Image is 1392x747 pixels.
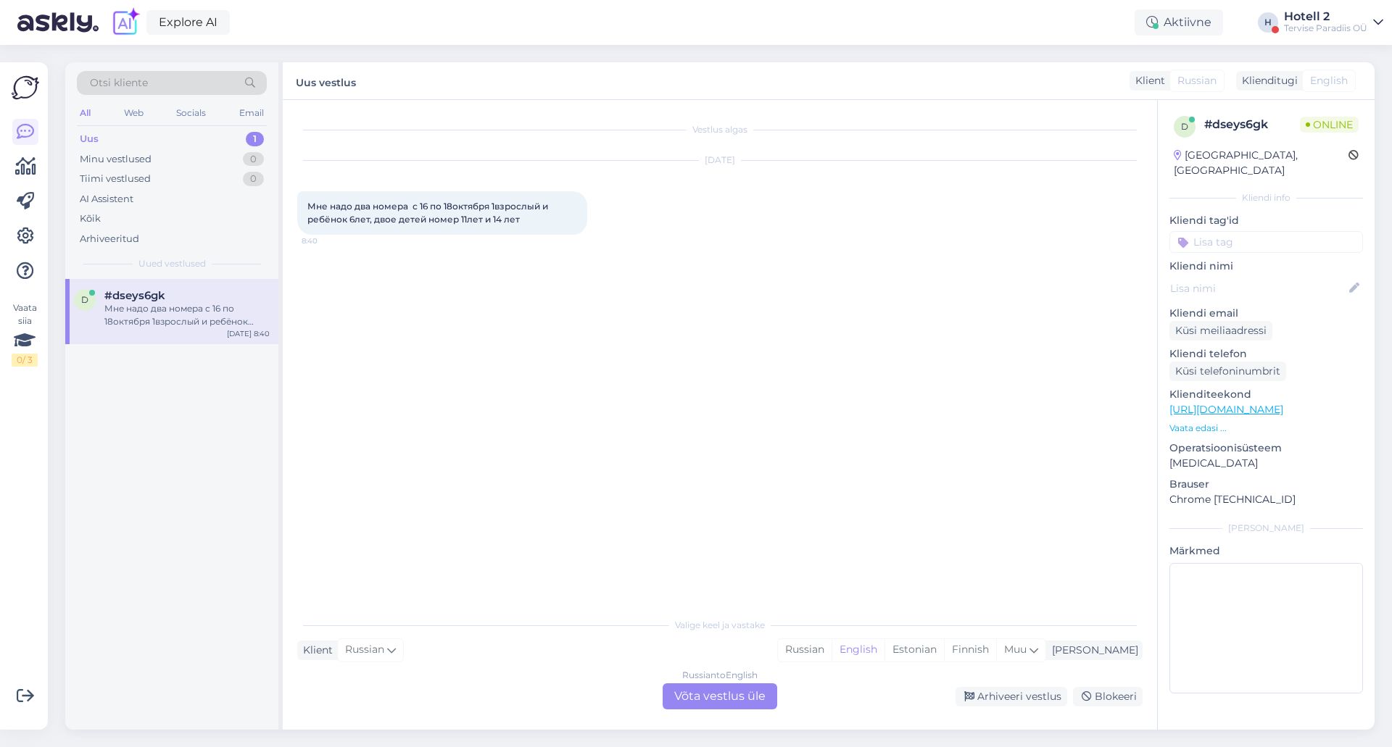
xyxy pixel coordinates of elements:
div: [DATE] 8:40 [227,328,270,339]
p: Chrome [TECHNICAL_ID] [1169,492,1363,507]
span: d [81,294,88,305]
div: AI Assistent [80,192,133,206]
div: Finnish [944,639,996,661]
div: Vestlus algas [297,123,1143,136]
input: Lisa tag [1169,231,1363,253]
div: 0 [243,172,264,186]
div: Arhiveeritud [80,232,139,246]
div: Мне надо два номера с 16 по 18октября 1взрослый и ребёнок 6лет, двое детей номер 11лет и 14 лет [104,302,270,328]
span: d [1181,121,1188,132]
p: Vaata edasi ... [1169,422,1363,435]
div: Blokeeri [1073,687,1143,706]
div: Minu vestlused [80,152,152,167]
p: Kliendi telefon [1169,346,1363,362]
div: Arhiveeri vestlus [956,687,1067,706]
p: Kliendi nimi [1169,259,1363,274]
div: Kõik [80,212,101,226]
div: Uus [80,132,99,146]
div: Web [121,104,146,122]
div: Russian to English [682,669,758,682]
p: [MEDICAL_DATA] [1169,456,1363,471]
div: [DATE] [297,154,1143,167]
div: H [1258,12,1278,33]
span: 8:40 [302,235,356,246]
div: 0 [243,152,264,167]
div: Tiimi vestlused [80,172,151,186]
div: Hotell 2 [1284,11,1367,22]
span: #dseys6gk [104,289,165,302]
div: Küsi meiliaadressi [1169,321,1272,341]
div: Estonian [884,639,944,661]
span: Russian [345,642,384,658]
a: Explore AI [146,10,230,35]
div: Email [236,104,267,122]
div: Aktiivne [1135,9,1223,36]
p: Kliendi tag'id [1169,213,1363,228]
div: Tervise Paradiis OÜ [1284,22,1367,34]
div: English [832,639,884,661]
div: 1 [246,132,264,146]
img: Askly Logo [12,74,39,101]
span: Мне надо два номера с 16 по 18октября 1взрослый и ребёнок 6лет, двое детей номер 11лет и 14 лет [307,201,550,225]
div: Kliendi info [1169,191,1363,204]
div: [PERSON_NAME] [1046,643,1138,658]
a: [URL][DOMAIN_NAME] [1169,403,1283,416]
p: Kliendi email [1169,306,1363,321]
span: Muu [1004,643,1027,656]
div: [GEOGRAPHIC_DATA], [GEOGRAPHIC_DATA] [1174,148,1348,178]
div: Socials [173,104,209,122]
div: # dseys6gk [1204,116,1300,133]
label: Uus vestlus [296,71,356,91]
a: Hotell 2Tervise Paradiis OÜ [1284,11,1383,34]
span: English [1310,73,1348,88]
p: Klienditeekond [1169,387,1363,402]
div: Küsi telefoninumbrit [1169,362,1286,381]
span: Online [1300,117,1359,133]
div: Klient [297,643,333,658]
span: Uued vestlused [138,257,206,270]
div: All [77,104,94,122]
span: Russian [1177,73,1217,88]
div: Klient [1130,73,1165,88]
p: Märkmed [1169,543,1363,559]
p: Operatsioonisüsteem [1169,441,1363,456]
div: Russian [778,639,832,661]
input: Lisa nimi [1170,280,1346,296]
div: [PERSON_NAME] [1169,522,1363,535]
div: Võta vestlus üle [663,683,777,709]
div: Valige keel ja vastake [297,619,1143,632]
div: Klienditugi [1236,73,1298,88]
span: Otsi kliente [90,75,148,91]
div: Vaata siia [12,301,38,367]
img: explore-ai [110,7,141,38]
div: 0 / 3 [12,354,38,367]
p: Brauser [1169,477,1363,492]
